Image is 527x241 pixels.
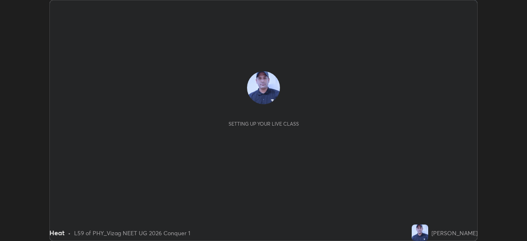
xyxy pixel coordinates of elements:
div: Heat [49,228,65,238]
div: • [68,229,71,237]
img: c61005e5861d483691173e6855379ac0.jpg [247,71,280,104]
img: c61005e5861d483691173e6855379ac0.jpg [412,225,428,241]
div: [PERSON_NAME] [431,229,478,237]
div: Setting up your live class [229,121,299,127]
div: L59 of PHY_Vizag NEET UG 2026 Conquer 1 [74,229,190,237]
